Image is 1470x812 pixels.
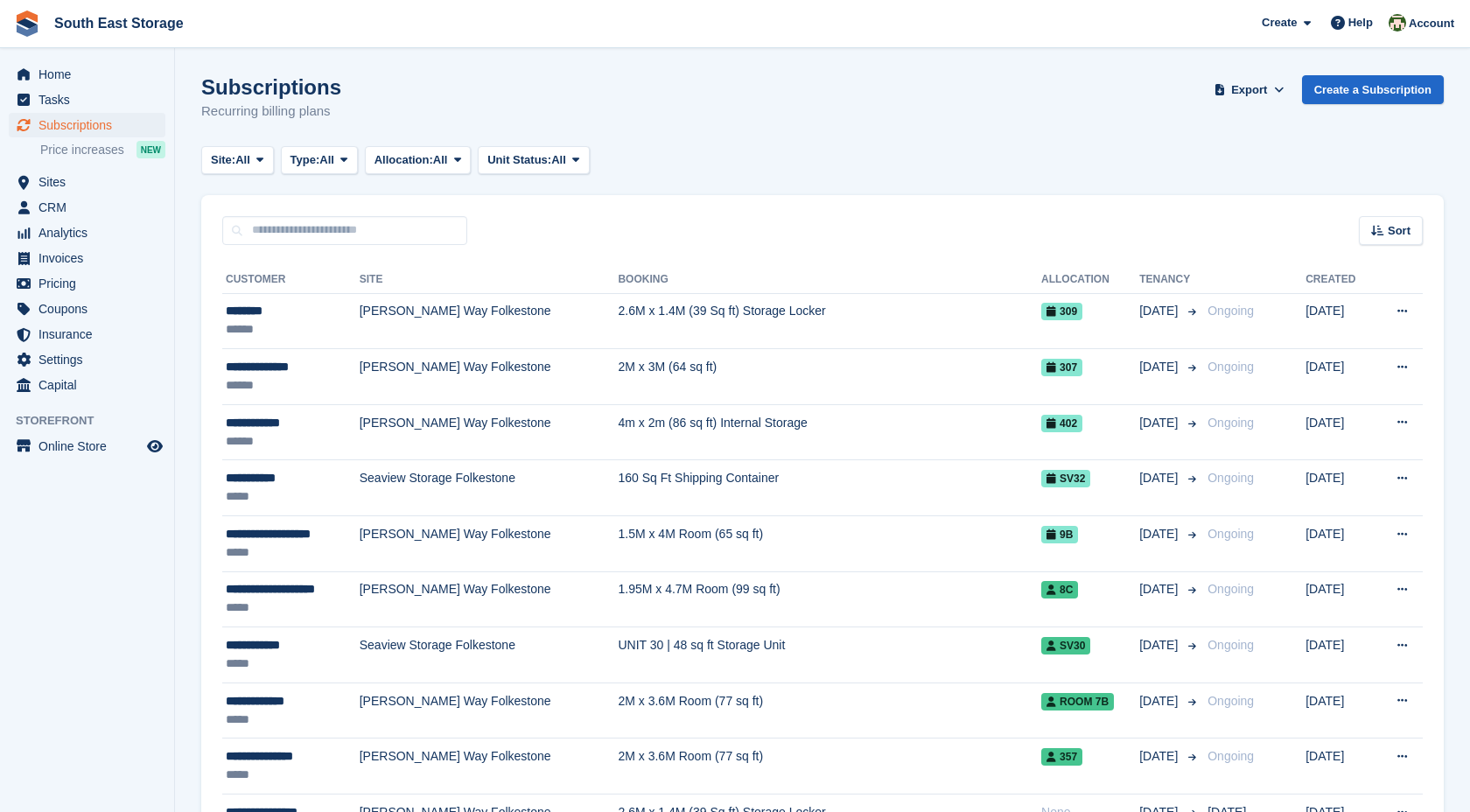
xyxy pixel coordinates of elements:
th: Created [1305,266,1373,294]
button: Site: All [201,146,274,175]
span: Export [1231,81,1267,99]
span: All [235,151,250,169]
a: menu [9,322,165,346]
td: Seaview Storage Folkestone [360,460,619,516]
button: Allocation: All [365,146,472,175]
button: Export [1211,75,1288,104]
span: Capital [38,373,143,397]
span: [DATE] [1139,580,1181,598]
td: [PERSON_NAME] Way Folkestone [360,682,619,738]
div: NEW [136,141,165,158]
a: South East Storage [47,9,191,38]
span: Settings [38,347,143,372]
span: 309 [1041,303,1082,320]
td: 1.95M x 4.7M Room (99 sq ft) [618,571,1041,627]
td: [PERSON_NAME] Way Folkestone [360,293,619,349]
span: Ongoing [1207,304,1254,318]
span: Sites [38,170,143,194]
span: [DATE] [1139,414,1181,432]
td: [DATE] [1305,516,1373,572]
th: Site [360,266,619,294]
span: Type: [290,151,320,169]
span: Ongoing [1207,749,1254,763]
span: Insurance [38,322,143,346]
a: menu [9,373,165,397]
span: Ongoing [1207,360,1254,374]
span: Sort [1388,222,1410,240]
a: Preview store [144,436,165,457]
span: Subscriptions [38,113,143,137]
th: Tenancy [1139,266,1200,294]
a: menu [9,113,165,137]
td: 2.6M x 1.4M (39 Sq ft) Storage Locker [618,293,1041,349]
td: [DATE] [1305,571,1373,627]
span: [DATE] [1139,636,1181,654]
td: [DATE] [1305,460,1373,516]
td: 160 Sq Ft Shipping Container [618,460,1041,516]
span: All [551,151,566,169]
td: 2M x 3.6M Room (77 sq ft) [618,682,1041,738]
span: [DATE] [1139,747,1181,766]
a: menu [9,347,165,372]
span: Home [38,62,143,87]
span: CRM [38,195,143,220]
a: Create a Subscription [1302,75,1444,104]
td: [PERSON_NAME] Way Folkestone [360,571,619,627]
span: 402 [1041,415,1082,432]
span: Site: [211,151,235,169]
td: [PERSON_NAME] Way Folkestone [360,404,619,460]
span: Ongoing [1207,416,1254,430]
td: [PERSON_NAME] Way Folkestone [360,516,619,572]
span: [DATE] [1139,302,1181,320]
span: SV32 [1041,470,1090,487]
span: Ongoing [1207,582,1254,596]
td: [DATE] [1305,293,1373,349]
a: menu [9,62,165,87]
span: All [319,151,334,169]
span: 8C [1041,581,1078,598]
span: Storefront [16,412,174,430]
span: Analytics [38,220,143,245]
td: [PERSON_NAME] Way Folkestone [360,738,619,794]
span: [DATE] [1139,692,1181,710]
td: [DATE] [1305,627,1373,683]
p: Recurring billing plans [201,101,341,122]
span: Unit Status: [487,151,551,169]
th: Customer [222,266,360,294]
span: Room 7B [1041,693,1114,710]
span: Price increases [40,142,124,158]
a: menu [9,195,165,220]
span: Ongoing [1207,694,1254,708]
span: Tasks [38,87,143,112]
span: Help [1348,14,1373,31]
a: menu [9,271,165,296]
span: Ongoing [1207,638,1254,652]
td: [DATE] [1305,404,1373,460]
td: 1.5M x 4M Room (65 sq ft) [618,516,1041,572]
span: Ongoing [1207,527,1254,541]
button: Type: All [281,146,358,175]
img: stora-icon-8386f47178a22dfd0bd8f6a31ec36ba5ce8667c1dd55bd0f319d3a0aa187defe.svg [14,10,40,37]
button: Unit Status: All [478,146,589,175]
td: Seaview Storage Folkestone [360,627,619,683]
a: menu [9,246,165,270]
span: SV30 [1041,637,1090,654]
th: Booking [618,266,1041,294]
span: 307 [1041,359,1082,376]
td: 2M x 3M (64 sq ft) [618,349,1041,405]
span: Pricing [38,271,143,296]
h1: Subscriptions [201,75,341,99]
span: Online Store [38,434,143,458]
td: [DATE] [1305,738,1373,794]
span: 9B [1041,526,1078,543]
td: [PERSON_NAME] Way Folkestone [360,349,619,405]
th: Allocation [1041,266,1139,294]
a: menu [9,170,165,194]
span: Allocation: [374,151,433,169]
a: menu [9,297,165,321]
img: Anna Paskhin [1389,14,1406,31]
a: menu [9,220,165,245]
a: Price increases NEW [40,140,165,159]
span: Coupons [38,297,143,321]
span: All [433,151,448,169]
